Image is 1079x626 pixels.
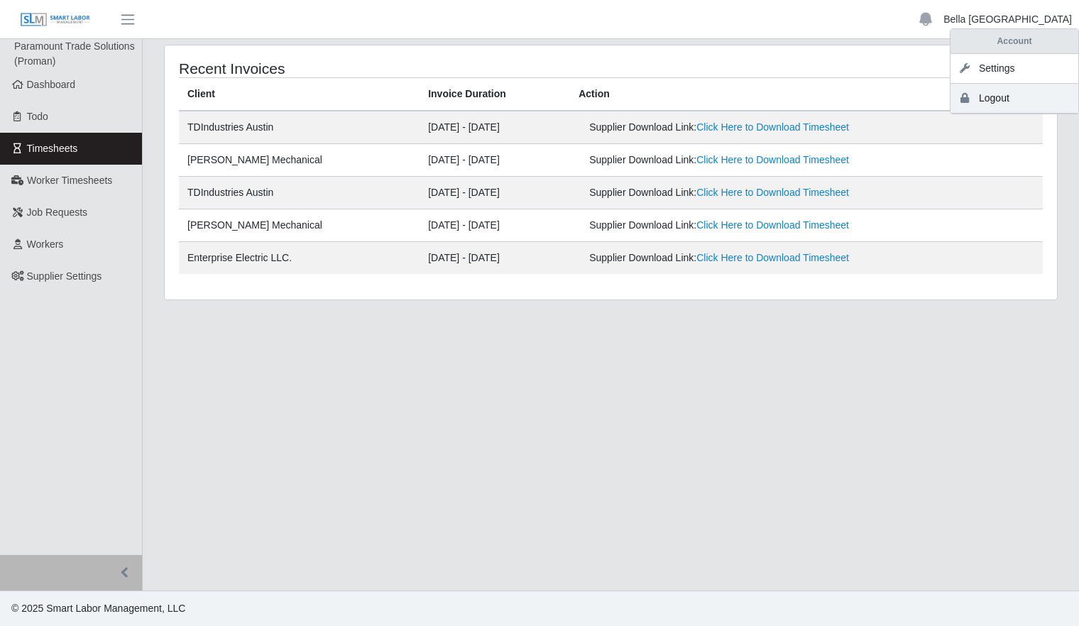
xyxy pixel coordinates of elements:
td: [DATE] - [DATE] [420,242,570,275]
td: [DATE] - [DATE] [420,111,570,144]
div: Supplier Download Link: [589,120,872,135]
span: Dashboard [27,79,76,90]
span: © 2025 Smart Labor Management, LLC [11,603,185,614]
td: [PERSON_NAME] Mechanical [179,209,420,242]
a: Click Here to Download Timesheet [696,121,849,133]
span: Supplier Settings [27,270,102,282]
span: Workers [27,238,64,250]
th: Client [179,78,420,111]
span: Timesheets [27,143,78,154]
div: Supplier Download Link: [589,251,872,265]
a: Logout [951,84,1078,114]
div: Supplier Download Link: [589,218,872,233]
td: TDIndustries Austin [179,177,420,209]
td: TDIndustries Austin [179,111,420,144]
a: Click Here to Download Timesheet [696,154,849,165]
img: SLM Logo [20,12,91,28]
div: Supplier Download Link: [589,153,872,168]
div: Supplier Download Link: [589,185,872,200]
td: Enterprise Electric LLC. [179,242,420,275]
h4: Recent Invoices [179,60,527,77]
span: Worker Timesheets [27,175,112,186]
td: [DATE] - [DATE] [420,209,570,242]
span: Job Requests [27,207,88,218]
a: Click Here to Download Timesheet [696,187,849,198]
span: Todo [27,111,48,122]
td: [DATE] - [DATE] [420,144,570,177]
td: [PERSON_NAME] Mechanical [179,144,420,177]
a: Click Here to Download Timesheet [696,219,849,231]
span: Paramount Trade Solutions (Proman) [14,40,135,67]
td: [DATE] - [DATE] [420,177,570,209]
th: Action [570,78,1043,111]
a: Click Here to Download Timesheet [696,252,849,263]
th: Invoice Duration [420,78,570,111]
a: Settings [951,54,1078,84]
strong: Account [997,36,1032,46]
a: Bella [GEOGRAPHIC_DATA] [943,12,1072,27]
